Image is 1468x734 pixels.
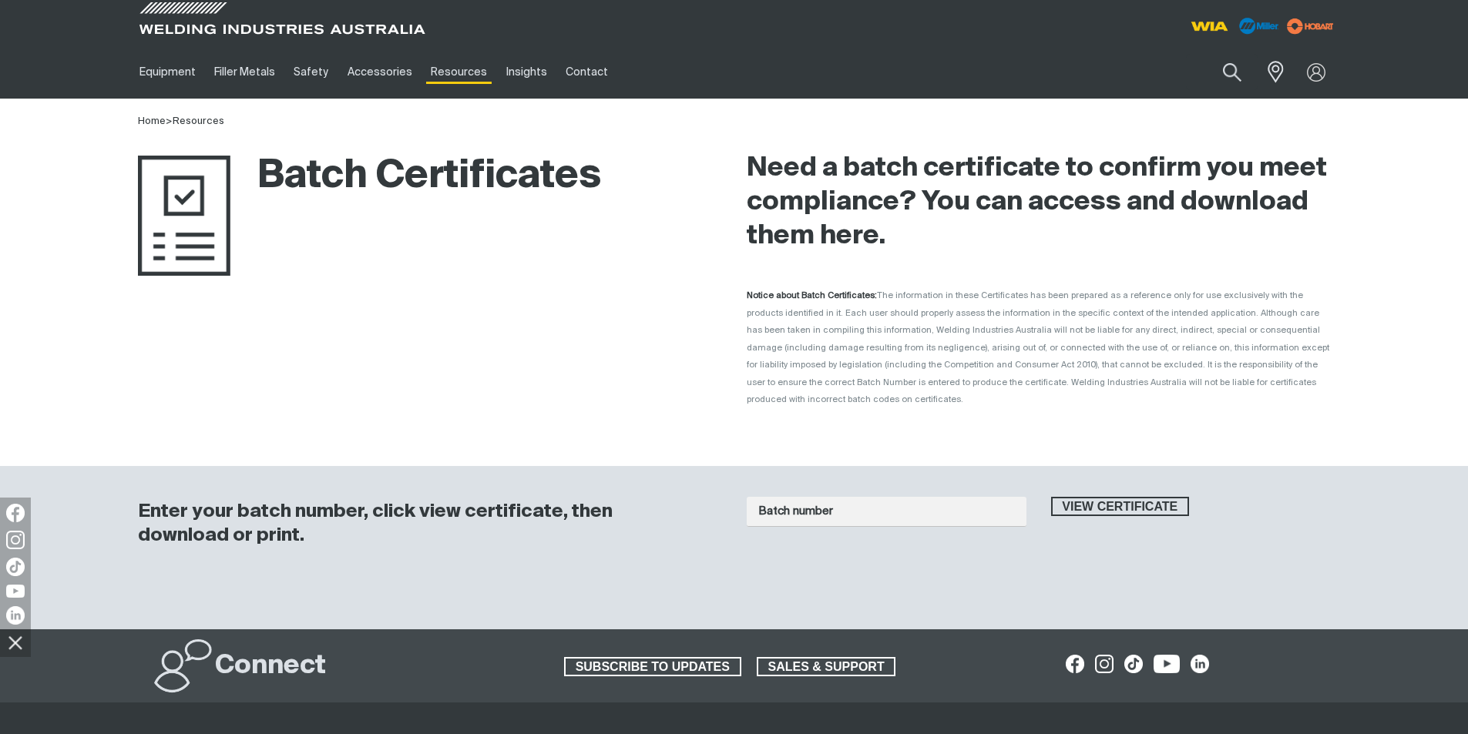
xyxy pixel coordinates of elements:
[1186,54,1258,90] input: Product name or item number...
[6,585,25,598] img: YouTube
[130,45,1036,99] nav: Main
[1282,15,1339,38] img: miller
[556,45,617,99] a: Contact
[2,629,29,655] img: hide socials
[1206,54,1258,90] button: Search products
[564,657,741,677] a: SUBSCRIBE TO UPDATES
[284,45,338,99] a: Safety
[747,291,877,300] strong: Notice about Batch Certificates:
[1053,497,1188,517] span: View certificate
[1051,497,1190,517] button: View certificate
[138,116,166,126] a: Home
[6,606,25,625] img: LinkedIn
[757,657,896,677] a: SALES & SUPPORT
[138,500,707,548] h3: Enter your batch number, click view certificate, then download or print.
[205,45,284,99] a: Filler Metals
[6,531,25,549] img: Instagram
[173,116,224,126] a: Resources
[6,504,25,522] img: Facebook
[130,45,205,99] a: Equipment
[496,45,556,99] a: Insights
[138,152,601,202] h1: Batch Certificates
[758,657,895,677] span: SALES & SUPPORT
[215,649,326,683] h2: Connect
[747,152,1331,253] h2: Need a batch certificate to confirm you meet compliance? You can access and download them here.
[747,291,1329,404] span: The information in these Certificates has been prepared as a reference only for use exclusively w...
[6,558,25,576] img: TikTok
[566,657,740,677] span: SUBSCRIBE TO UPDATES
[338,45,422,99] a: Accessories
[166,116,173,126] span: >
[422,45,496,99] a: Resources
